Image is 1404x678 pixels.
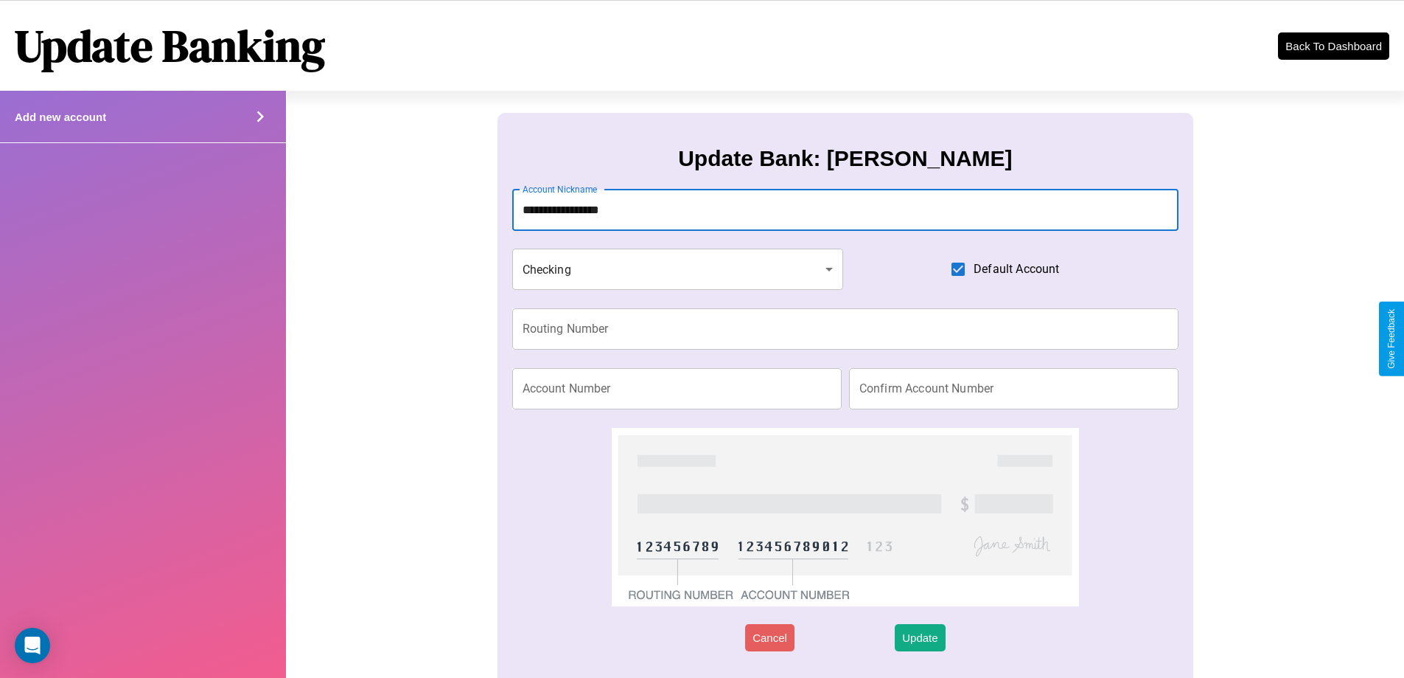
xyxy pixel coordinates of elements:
h4: Add new account [15,111,106,123]
h1: Update Banking [15,15,325,76]
button: Cancel [745,624,794,651]
button: Update [895,624,945,651]
div: Give Feedback [1386,309,1397,369]
label: Account Nickname [523,183,598,196]
div: Open Intercom Messenger [15,628,50,663]
span: Default Account [974,260,1059,278]
img: check [612,428,1078,606]
div: Checking [512,249,844,290]
h3: Update Bank: [PERSON_NAME] [678,146,1012,171]
button: Back To Dashboard [1278,32,1389,60]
